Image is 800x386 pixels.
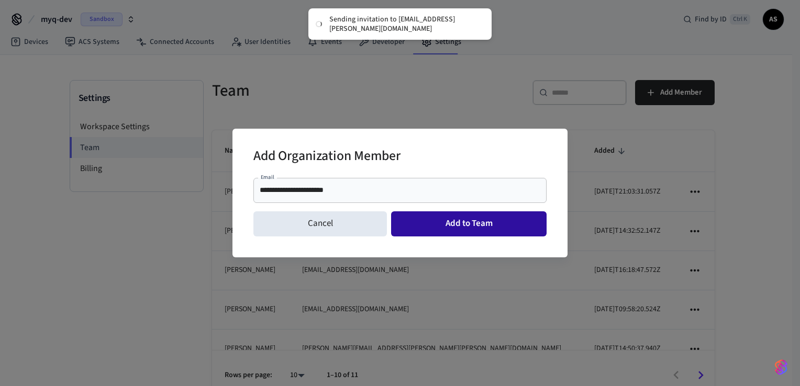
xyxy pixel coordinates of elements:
h2: Add Organization Member [253,141,401,173]
label: Email [261,173,274,181]
div: Sending invitation to [EMAIL_ADDRESS][PERSON_NAME][DOMAIN_NAME] [329,15,481,33]
img: SeamLogoGradient.69752ec5.svg [775,359,787,376]
button: Add to Team [391,211,547,236]
button: Cancel [253,211,387,236]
